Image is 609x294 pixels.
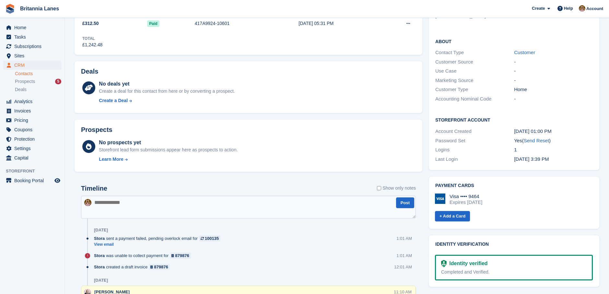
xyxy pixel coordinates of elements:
div: 1:01 AM [396,253,412,259]
a: menu [3,51,61,60]
div: - [514,77,593,84]
div: Storefront lead form submissions appear here as prospects to action. [99,147,238,153]
a: Create a Deal [99,97,235,104]
div: 879876 [154,264,168,270]
div: Marketing Source [435,77,514,84]
div: Visa •••• 9464 [450,194,482,199]
a: 879876 [149,264,170,270]
div: Identity verified [447,260,487,267]
div: sent a payment failed, pending overlock email for [94,235,224,241]
img: Admin [84,199,91,206]
a: menu [3,125,61,134]
h2: Payment cards [435,183,593,188]
div: Create a Deal [99,97,128,104]
div: 5 [55,79,61,84]
h2: Identity verification [435,242,593,247]
span: Settings [14,144,53,153]
h2: Timeline [81,185,107,192]
span: Subscriptions [14,42,53,51]
a: Contacts [15,71,61,77]
span: £312.50 [82,20,99,27]
a: menu [3,106,61,115]
a: 100135 [199,235,220,241]
a: Britannia Lanes [18,3,62,14]
a: menu [3,61,61,70]
div: - [514,58,593,66]
div: Logins [435,146,514,154]
a: Send Reset [524,138,549,143]
div: [DATE] [94,228,108,233]
a: menu [3,135,61,144]
a: 879876 [170,253,191,259]
div: Customer Type [435,86,514,93]
a: menu [3,42,61,51]
div: Total [82,36,102,41]
span: Capital [14,153,53,162]
a: menu [3,116,61,125]
div: - [514,95,593,103]
h2: Storefront Account [435,116,593,123]
h2: Deals [81,68,98,75]
time: 2025-08-06 14:39:00 UTC [514,156,549,162]
div: Use Case [435,67,514,75]
h2: About [435,38,593,44]
div: [DATE] 05:31 PM [299,20,383,27]
span: Home [14,23,53,32]
div: Home [514,86,593,93]
div: No prospects yet [99,139,238,147]
div: Contact Type [435,49,514,56]
a: menu [3,32,61,41]
span: Account [586,6,603,12]
input: Show only notes [377,185,381,192]
div: [DATE] 01:00 PM [514,128,593,135]
a: Learn More [99,156,238,163]
a: Customer [514,50,535,55]
a: Prospects 5 [15,78,61,85]
span: Prospects [15,78,35,85]
img: stora-icon-8386f47178a22dfd0bd8f6a31ec36ba5ce8667c1dd55bd0f319d3a0aa187defe.svg [5,4,15,14]
a: menu [3,23,61,32]
a: menu [3,153,61,162]
div: was unable to collect payment for [94,253,194,259]
img: Identity Verification Ready [441,260,447,267]
a: Preview store [53,177,61,184]
a: menu [3,144,61,153]
div: 1 [514,146,593,154]
div: Expires [DATE] [450,199,482,205]
div: 100135 [205,235,219,241]
span: Sites [14,51,53,60]
span: Paid [147,20,159,27]
span: Deals [15,87,27,93]
span: Create [532,5,545,12]
div: 1:01 AM [396,235,412,241]
div: Last Login [435,156,514,163]
span: Help [564,5,573,12]
a: View email [94,242,224,247]
div: £1,242.48 [82,41,102,48]
div: Account Created [435,128,514,135]
img: Admin [579,5,585,12]
label: Show only notes [377,185,416,192]
div: Learn More [99,156,123,163]
div: created a draft invoice [94,264,173,270]
div: Completed and Verified. [441,269,587,276]
span: Storefront [6,168,64,174]
img: Visa Logo [435,194,445,204]
div: Accounting Nominal Code [435,95,514,103]
span: Invoices [14,106,53,115]
span: Pricing [14,116,53,125]
span: Tasks [14,32,53,41]
span: ( ) [522,138,551,143]
a: Deals [15,86,61,93]
a: menu [3,176,61,185]
div: 12:01 AM [394,264,412,270]
span: Stora [94,264,105,270]
div: 417A9924-10601 [195,20,279,27]
div: Yes [514,137,593,145]
div: No deals yet [99,80,235,88]
a: menu [3,97,61,106]
div: Customer Source [435,58,514,66]
span: Stora [94,253,105,259]
button: Post [396,197,414,208]
a: + Add a Card [435,211,470,222]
